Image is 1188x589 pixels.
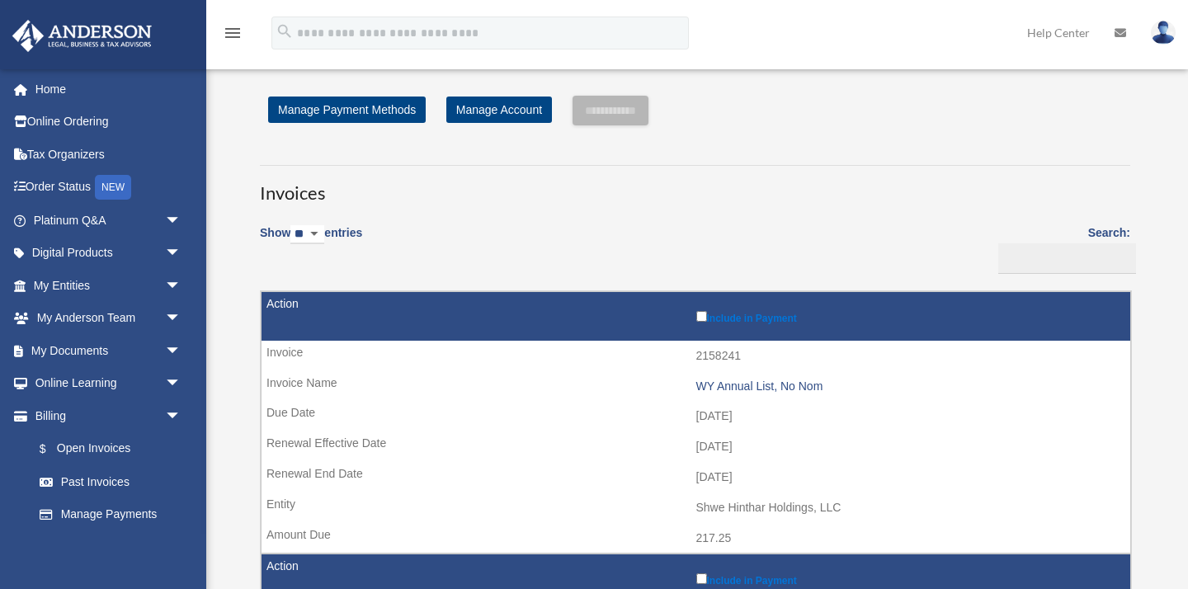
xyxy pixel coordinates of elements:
a: Home [12,73,206,106]
img: User Pic [1151,21,1176,45]
td: [DATE] [262,462,1130,493]
a: Events Calendar [12,530,206,563]
td: [DATE] [262,401,1130,432]
label: Search: [992,223,1130,274]
div: NEW [95,175,131,200]
a: Tax Organizers [12,138,206,171]
img: Anderson Advisors Platinum Portal [7,20,157,52]
span: arrow_drop_down [165,204,198,238]
i: search [276,22,294,40]
span: arrow_drop_down [165,302,198,336]
a: Online Ordering [12,106,206,139]
td: 2158241 [262,341,1130,372]
a: My Documentsarrow_drop_down [12,334,206,367]
a: Manage Account [446,97,552,123]
span: arrow_drop_down [165,399,198,433]
a: My Entitiesarrow_drop_down [12,269,206,302]
a: menu [223,29,243,43]
input: Search: [998,243,1136,275]
a: Manage Payment Methods [268,97,426,123]
span: $ [49,439,57,459]
span: arrow_drop_down [165,367,198,401]
label: Show entries [260,223,362,261]
a: Billingarrow_drop_down [12,399,198,432]
a: Order StatusNEW [12,171,206,205]
span: arrow_drop_down [165,237,198,271]
input: Include in Payment [696,311,707,322]
span: arrow_drop_down [165,334,198,368]
a: Manage Payments [23,498,198,531]
h3: Invoices [260,165,1130,206]
a: Platinum Q&Aarrow_drop_down [12,204,206,237]
select: Showentries [290,225,324,244]
td: Shwe Hinthar Holdings, LLC [262,492,1130,524]
a: Online Learningarrow_drop_down [12,367,206,400]
a: Digital Productsarrow_drop_down [12,237,206,270]
label: Include in Payment [696,570,1123,587]
div: WY Annual List, No Nom [696,379,1123,393]
td: [DATE] [262,431,1130,463]
a: Past Invoices [23,465,198,498]
input: Include in Payment [696,573,707,584]
a: My Anderson Teamarrow_drop_down [12,302,206,335]
td: 217.25 [262,523,1130,554]
i: menu [223,23,243,43]
a: $Open Invoices [23,432,190,466]
span: arrow_drop_down [165,269,198,303]
label: Include in Payment [696,308,1123,324]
